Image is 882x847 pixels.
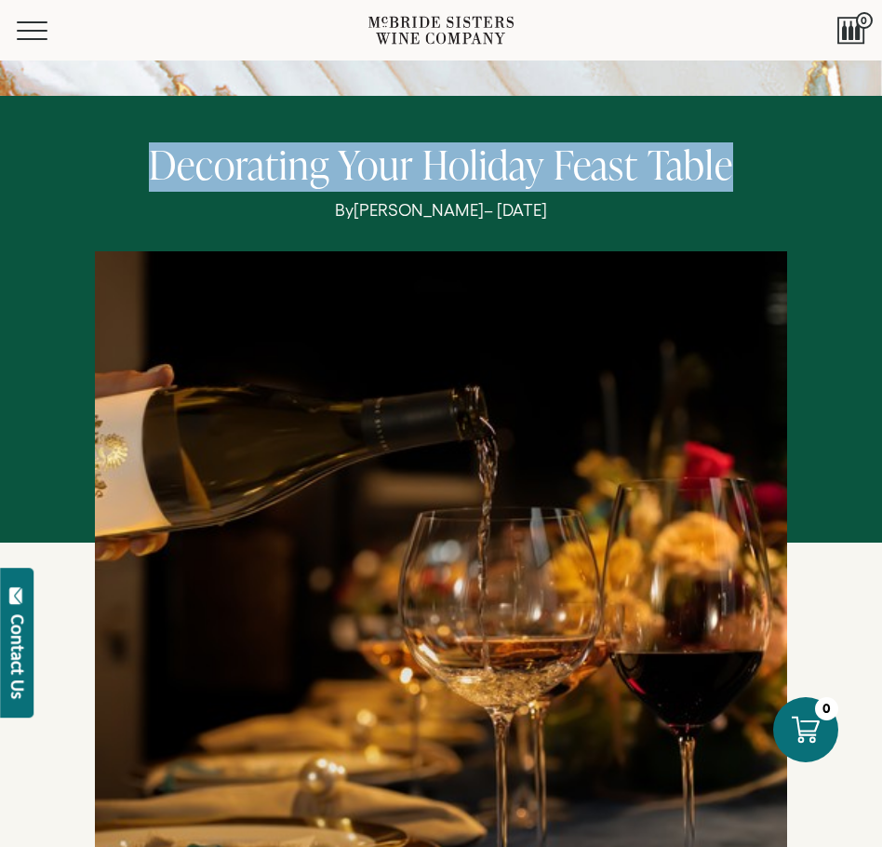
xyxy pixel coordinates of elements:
button: Mobile Menu Trigger [17,21,84,40]
p: By – [DATE] [188,201,694,222]
span: [PERSON_NAME] [354,201,484,220]
span: 0 [856,12,873,29]
span: Holiday [422,137,544,192]
span: Feast [554,137,638,192]
span: Your [338,137,413,192]
span: Table [648,137,733,192]
div: Contact Us [8,614,27,699]
span: Decorating [149,137,328,192]
div: 0 [815,697,838,720]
